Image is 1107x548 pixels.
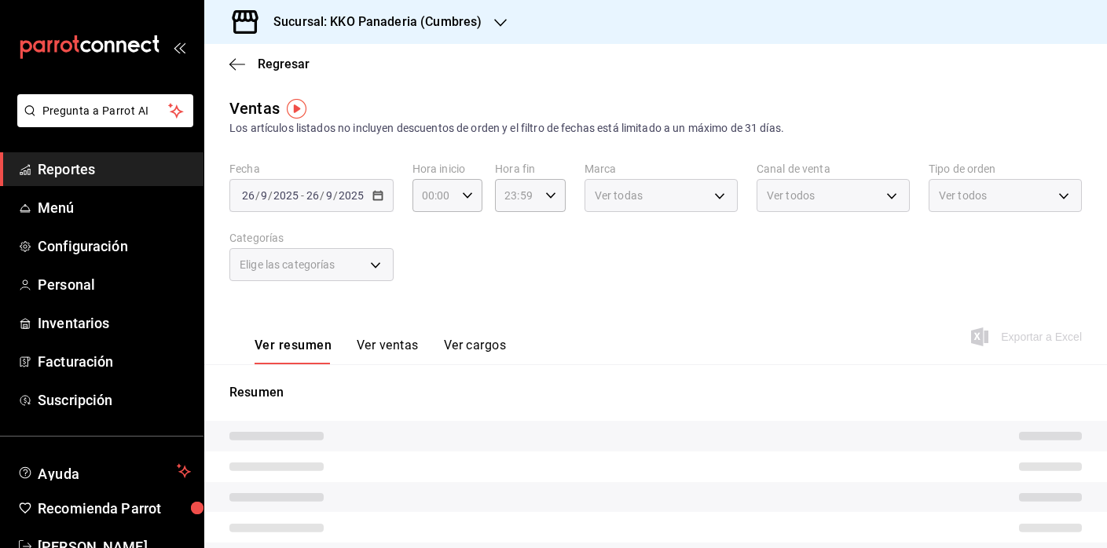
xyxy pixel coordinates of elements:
[338,189,365,202] input: ----
[255,338,332,364] button: Ver resumen
[38,236,191,257] span: Configuración
[929,163,1082,174] label: Tipo de orden
[273,189,299,202] input: ----
[38,389,191,411] span: Suscripción
[757,163,910,174] label: Canal de venta
[260,189,268,202] input: --
[357,338,419,364] button: Ver ventas
[444,338,507,364] button: Ver cargos
[255,189,260,202] span: /
[229,120,1082,137] div: Los artículos listados no incluyen descuentos de orden y el filtro de fechas está limitado a un m...
[38,462,170,480] span: Ayuda
[229,383,1082,402] p: Resumen
[241,189,255,202] input: --
[38,197,191,218] span: Menú
[325,189,333,202] input: --
[767,188,815,203] span: Ver todos
[38,351,191,372] span: Facturación
[585,163,738,174] label: Marca
[38,274,191,295] span: Personal
[261,13,482,31] h3: Sucursal: KKO Panaderia (Cumbres)
[17,94,193,127] button: Pregunta a Parrot AI
[258,57,310,71] span: Regresar
[595,188,643,203] span: Ver todas
[306,189,320,202] input: --
[412,163,483,174] label: Hora inicio
[320,189,324,202] span: /
[333,189,338,202] span: /
[287,99,306,119] img: Tooltip marker
[240,257,335,272] span: Elige las categorías
[939,188,987,203] span: Ver todos
[495,163,566,174] label: Hora fin
[229,97,280,120] div: Ventas
[255,338,506,364] div: navigation tabs
[38,159,191,180] span: Reportes
[229,57,310,71] button: Regresar
[11,114,193,130] a: Pregunta a Parrot AI
[229,232,394,243] label: Categorías
[173,41,185,53] button: open_drawer_menu
[42,103,169,119] span: Pregunta a Parrot AI
[268,189,273,202] span: /
[38,312,191,334] span: Inventarios
[301,189,304,202] span: -
[229,163,394,174] label: Fecha
[38,498,191,519] span: Recomienda Parrot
